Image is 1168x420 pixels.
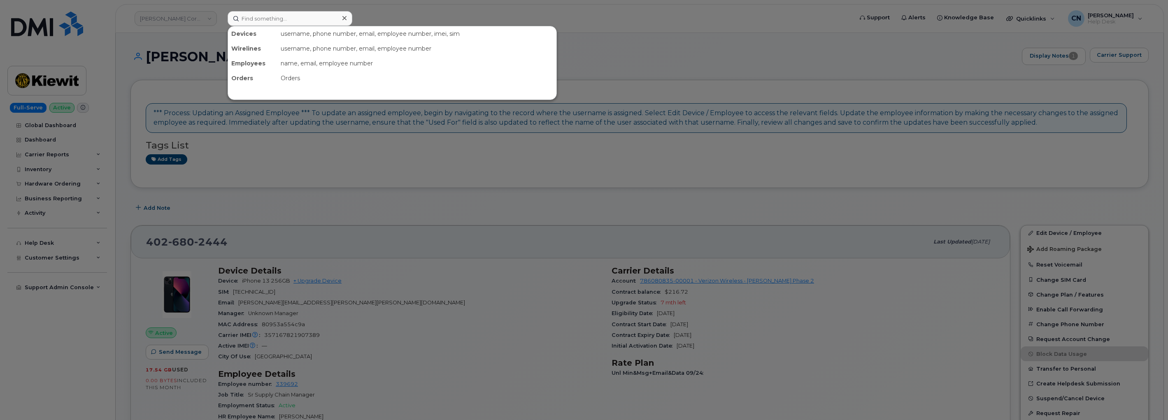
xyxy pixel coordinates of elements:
div: Wirelines [228,41,277,56]
div: Employees [228,56,277,71]
div: Orders [277,71,556,86]
div: Devices [228,26,277,41]
div: username, phone number, email, employee number, imei, sim [277,26,556,41]
div: username, phone number, email, employee number [277,41,556,56]
iframe: Messenger Launcher [1132,384,1162,414]
div: name, email, employee number [277,56,556,71]
div: Orders [228,71,277,86]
